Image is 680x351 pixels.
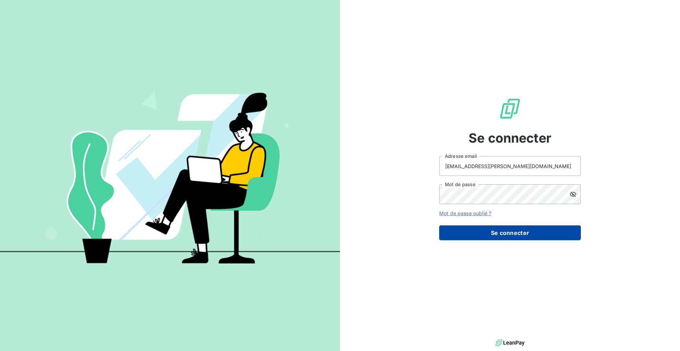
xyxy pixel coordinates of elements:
button: Se connecter [439,225,581,240]
a: Mot de passe oublié ? [439,210,491,216]
img: Logo LeanPay [499,97,521,120]
img: logo [495,338,525,348]
input: placeholder [439,156,581,176]
span: Se connecter [469,128,551,148]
